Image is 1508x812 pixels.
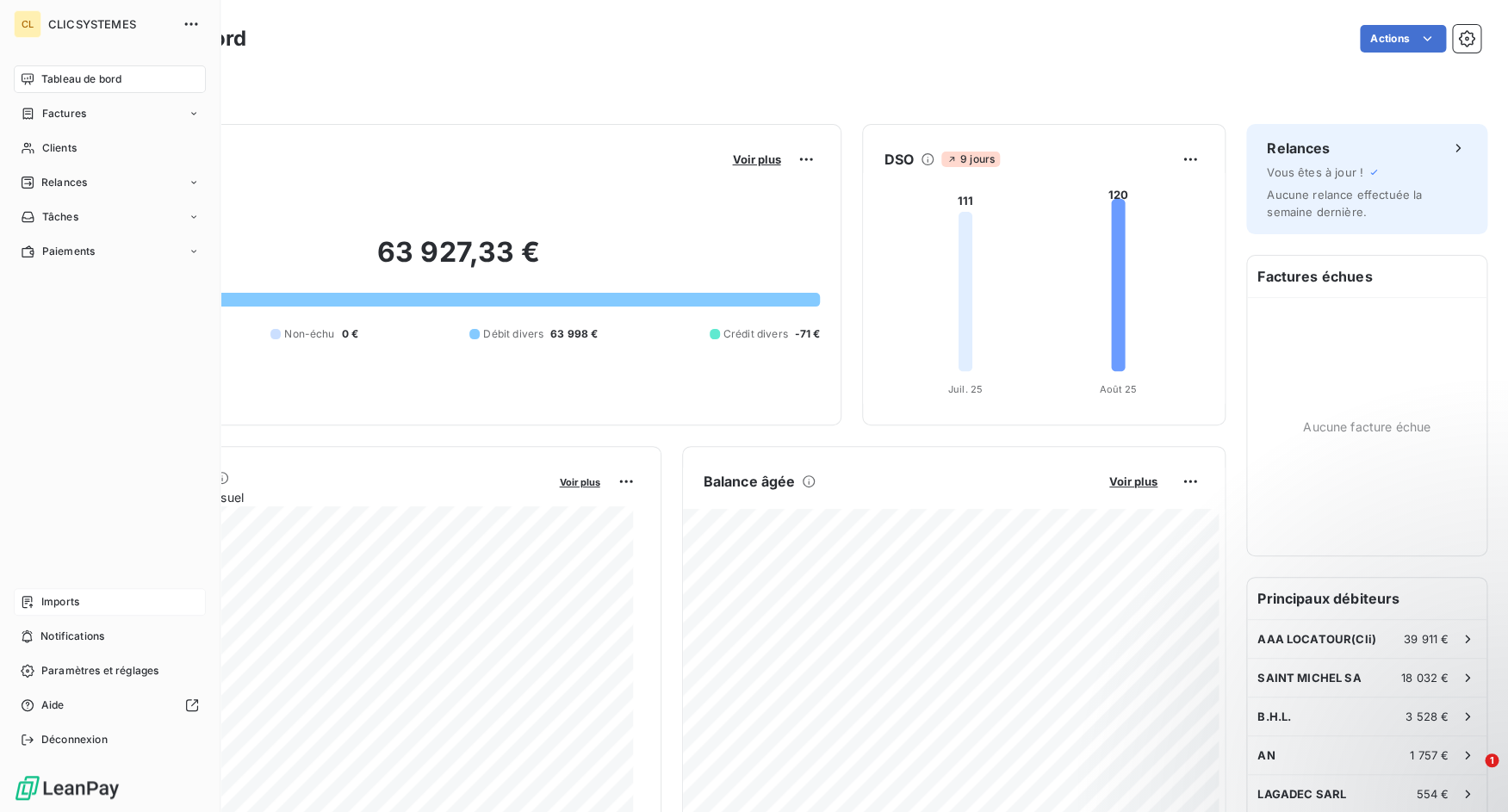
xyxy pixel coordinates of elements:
[42,209,78,225] span: Tâches
[14,657,206,685] a: Paramètres et réglages
[97,235,820,287] h2: 63 927,33 €
[560,476,600,488] span: Voir plus
[1247,578,1486,619] h6: Principaux débiteurs
[41,697,65,713] span: Aide
[941,152,1000,167] span: 9 jours
[550,326,598,342] span: 63 998 €
[40,629,104,644] span: Notifications
[704,471,796,492] h6: Balance âgée
[1267,188,1422,219] span: Aucune relance effectuée la semaine dernière.
[14,203,206,231] a: Tâches
[1109,474,1157,488] span: Voir plus
[1100,383,1138,395] tspan: Août 25
[14,10,41,38] div: CL
[1404,632,1449,646] span: 39 911 €
[41,71,121,87] span: Tableau de bord
[14,774,121,802] img: Logo LeanPay
[1303,418,1430,436] span: Aucune facture échue
[48,17,172,31] span: CLICSYSTEMES
[284,326,334,342] span: Non-échu
[42,106,86,121] span: Factures
[1257,632,1376,646] span: AAA LOCATOUR(Cli)
[1104,474,1163,489] button: Voir plus
[948,383,983,395] tspan: Juil. 25
[14,100,206,127] a: Factures
[97,488,548,506] span: Chiffre d'affaires mensuel
[1416,787,1449,801] span: 554 €
[42,140,77,156] span: Clients
[1449,753,1491,795] iframe: Intercom live chat
[1164,645,1508,766] iframe: Intercom notifications message
[795,326,821,342] span: -71 €
[1267,138,1330,158] h6: Relances
[483,326,543,342] span: Débit divers
[732,152,780,166] span: Voir plus
[41,594,79,610] span: Imports
[41,732,108,747] span: Déconnexion
[14,169,206,196] a: Relances
[1485,753,1499,767] span: 1
[14,65,206,93] a: Tableau de bord
[1360,25,1446,53] button: Actions
[342,326,358,342] span: 0 €
[14,691,206,719] a: Aide
[14,588,206,616] a: Imports
[41,663,158,679] span: Paramètres et réglages
[1267,165,1363,179] span: Vous êtes à jour !
[14,134,206,162] a: Clients
[884,149,913,170] h6: DSO
[14,238,206,265] a: Paiements
[1247,256,1486,297] h6: Factures échues
[727,152,785,167] button: Voir plus
[1257,787,1346,801] span: LAGADEC SARL
[555,474,605,489] button: Voir plus
[723,326,788,342] span: Crédit divers
[41,175,87,190] span: Relances
[42,244,95,259] span: Paiements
